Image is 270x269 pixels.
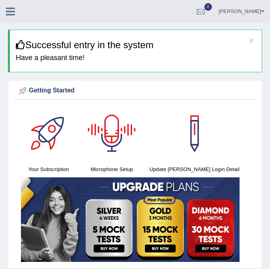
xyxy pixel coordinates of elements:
div: Getting Started [17,85,253,97]
h4: Update [PERSON_NAME] Login Detail [147,165,242,173]
button: × [249,36,254,44]
h4: Microphone Setup [84,165,140,173]
h4: Have a pleasant time! [16,54,256,62]
h4: Your Subscription [21,165,76,173]
img: small5.jpg [21,177,240,262]
span: 0 [204,3,212,11]
h3: Successful entry in the system [16,40,256,50]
